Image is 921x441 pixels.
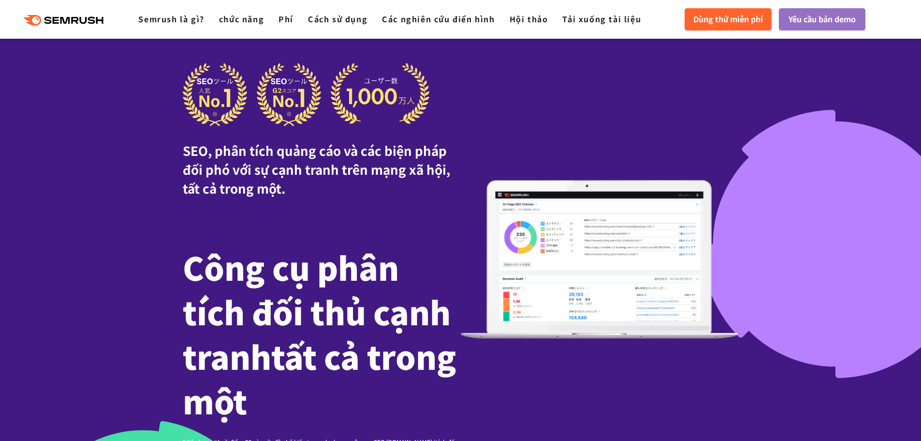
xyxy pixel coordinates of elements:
a: Phí [278,13,293,25]
font: Dùng thử miễn phí [693,13,763,25]
font: tất cả trong một [183,333,456,424]
a: Yêu cầu bản demo [779,8,865,30]
a: Các nghiên cứu điển hình [382,13,495,25]
font: Công cụ phân tích đối thủ cạnh tranh [183,243,451,379]
a: chức năng [219,13,264,25]
a: Hội thảo [510,13,548,25]
a: Tải xuống tài liệu [562,13,641,25]
a: Dùng thử miễn phí [685,8,772,30]
a: Cách sử dụng [308,13,367,25]
font: Yêu cầu bản demo [789,13,856,25]
font: SEO, phân tích quảng cáo và các biện pháp đối phó với sự cạnh tranh trên mạng xã hội, tất cả tron... [183,141,450,197]
a: Semrush là gì? [138,13,204,25]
